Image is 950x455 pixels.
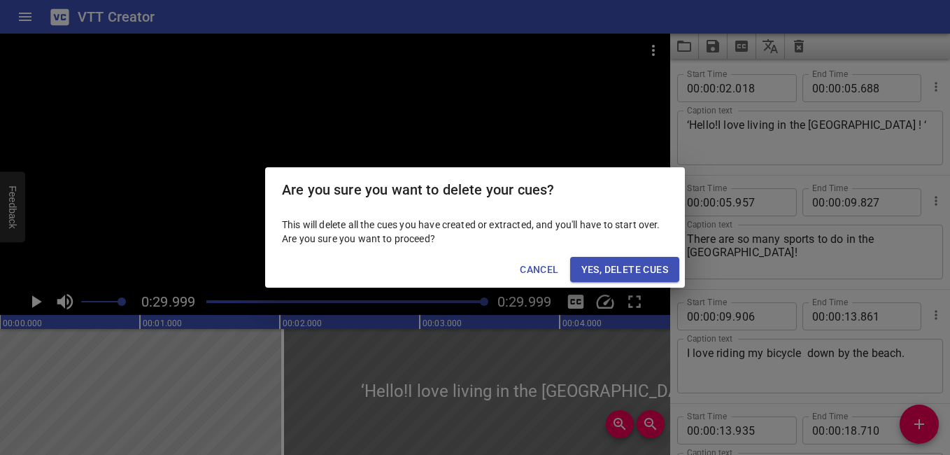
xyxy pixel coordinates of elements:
[265,212,685,251] div: This will delete all the cues you have created or extracted, and you'll have to start over. Are y...
[520,261,558,279] span: Cancel
[570,257,679,283] button: Yes, Delete Cues
[514,257,564,283] button: Cancel
[282,178,668,201] h2: Are you sure you want to delete your cues?
[581,261,668,279] span: Yes, Delete Cues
